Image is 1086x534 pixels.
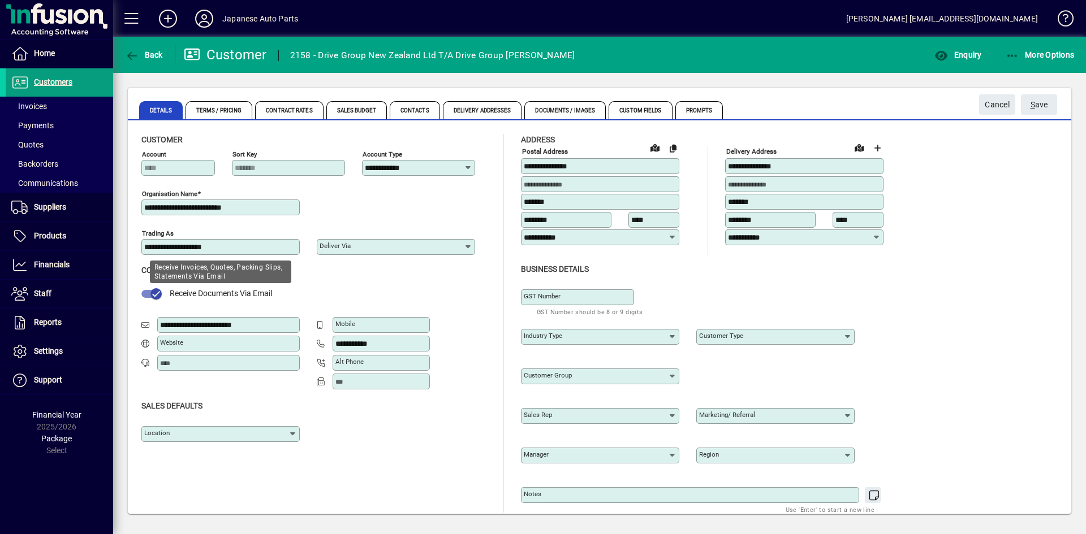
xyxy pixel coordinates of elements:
mat-label: Location [144,429,170,437]
span: Sales defaults [141,401,202,410]
span: Prompts [675,101,723,119]
a: Invoices [6,97,113,116]
span: Quotes [11,140,44,149]
span: Customers [34,77,72,86]
a: Home [6,40,113,68]
span: Receive Documents Via Email [170,289,272,298]
span: S [1031,100,1035,109]
button: More Options [1003,45,1078,65]
mat-label: Mobile [335,320,355,328]
div: Customer [184,46,267,64]
a: Support [6,366,113,394]
span: Contract Rates [255,101,323,119]
mat-label: GST Number [524,292,561,300]
div: Japanese Auto Parts [222,10,298,28]
a: Knowledge Base [1049,2,1072,39]
span: Suppliers [34,202,66,211]
div: [PERSON_NAME] [EMAIL_ADDRESS][DOMAIN_NAME] [846,10,1038,28]
span: ave [1031,95,1048,114]
mat-label: Sort key [232,150,257,158]
a: View on map [850,138,868,157]
mat-label: Alt Phone [335,358,364,366]
span: Back [125,50,163,59]
a: View on map [646,138,664,157]
div: 2158 - Drive Group New Zealand Ltd T/A Drive Group [PERSON_NAME] [290,46,575,64]
span: Backorders [11,159,58,168]
mat-label: Customer type [699,332,743,340]
button: Cancel [979,94,1015,115]
mat-hint: Use 'Enter' to start a new line [786,503,874,516]
mat-label: Customer group [524,371,572,379]
button: Back [122,45,166,65]
mat-label: Website [160,338,183,346]
span: Support [34,375,62,384]
mat-label: Region [699,450,719,458]
span: Customer [141,135,183,144]
mat-label: Deliver via [320,242,351,250]
button: Copy to Delivery address [664,139,682,157]
app-page-header-button: Back [113,45,175,65]
span: Sales Budget [326,101,387,119]
a: Staff [6,280,113,308]
mat-label: Account [142,150,166,158]
span: Documents / Images [524,101,606,119]
span: Cancel [985,95,1010,114]
button: Choose address [868,139,886,157]
span: Contacts [390,101,440,119]
button: Enquiry [932,45,984,65]
span: Communications [11,179,78,188]
span: Invoices [11,102,47,111]
mat-label: Notes [524,490,541,498]
a: Payments [6,116,113,135]
span: Payments [11,121,54,130]
span: Business details [521,264,589,273]
button: Save [1021,94,1057,115]
span: Reports [34,318,62,327]
mat-label: Sales rep [524,411,552,419]
a: Products [6,222,113,250]
a: Backorders [6,154,113,173]
span: Terms / Pricing [186,101,253,119]
button: Profile [186,8,222,29]
span: Staff [34,289,51,298]
span: Address [521,135,555,144]
span: More Options [1006,50,1075,59]
span: Contact [141,266,176,275]
mat-hint: GST Number should be 8 or 9 digits [537,305,643,318]
span: Delivery Addresses [443,101,522,119]
mat-label: Organisation name [142,190,197,198]
a: Settings [6,337,113,366]
a: Quotes [6,135,113,154]
mat-label: Trading as [142,229,174,237]
a: Communications [6,173,113,193]
span: Details [139,101,183,119]
a: Financials [6,251,113,279]
span: Financial Year [32,410,81,419]
mat-label: Marketing/ Referral [699,411,755,419]
mat-label: Account Type [363,150,402,158]
mat-label: Industry type [524,332,562,340]
a: Reports [6,309,113,337]
span: Financials [34,260,70,269]
span: Package [41,434,72,443]
span: Settings [34,346,63,355]
mat-label: Manager [524,450,549,458]
button: Add [150,8,186,29]
span: Enquiry [934,50,981,59]
span: Home [34,49,55,58]
span: Products [34,231,66,240]
span: Custom Fields [609,101,672,119]
div: Receive Invoices, Quotes, Packing Slips, Statements Via Email [150,261,291,283]
a: Suppliers [6,193,113,222]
